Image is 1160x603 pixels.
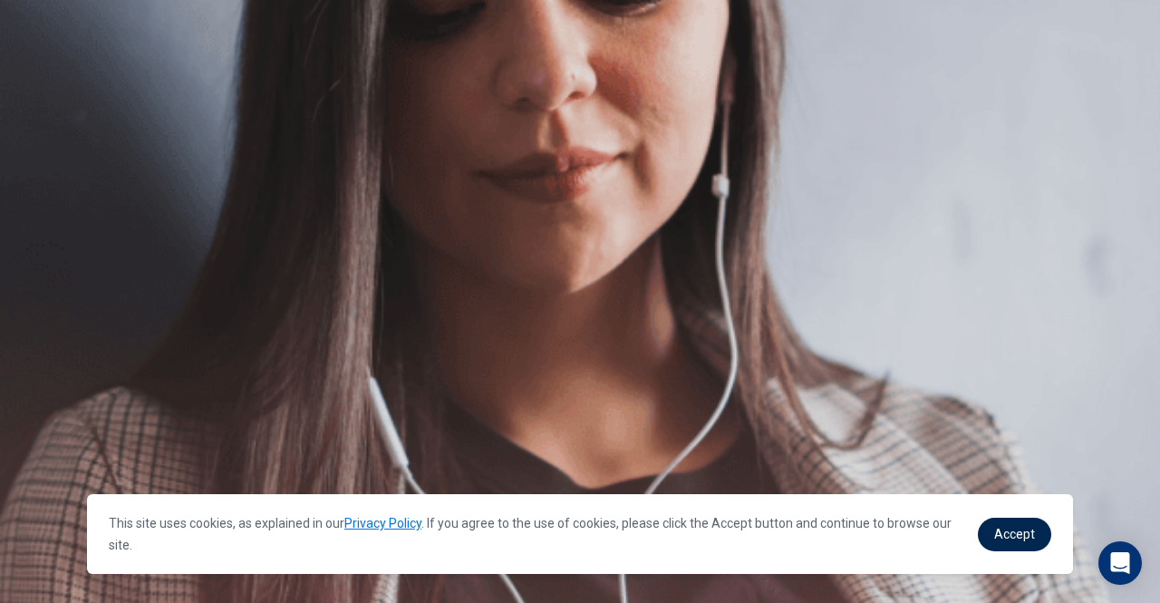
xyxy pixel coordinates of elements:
[994,527,1035,541] span: Accept
[109,516,952,552] span: This site uses cookies, as explained in our . If you agree to the use of cookies, please click th...
[87,494,1073,574] div: cookieconsent
[344,516,421,530] a: Privacy Policy
[1098,541,1142,585] div: Open Intercom Messenger
[978,518,1051,551] a: dismiss cookie message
